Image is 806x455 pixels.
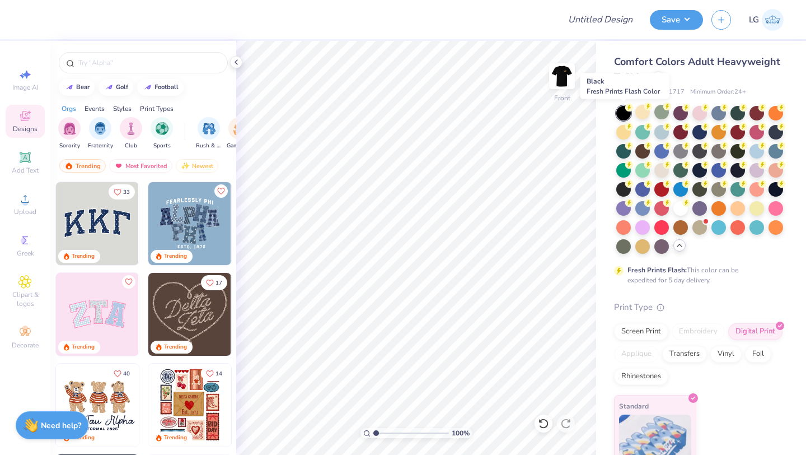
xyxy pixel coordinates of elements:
[745,346,771,363] div: Foil
[113,104,132,114] div: Styles
[710,346,742,363] div: Vinyl
[64,162,73,170] img: trending.gif
[196,117,222,150] button: filter button
[231,273,313,356] img: ead2b24a-117b-4488-9b34-c08fd5176a7b
[176,159,218,173] div: Newest
[215,371,222,377] span: 14
[650,10,703,30] button: Save
[12,166,39,175] span: Add Text
[56,364,139,447] img: a3be6b59-b000-4a72-aad0-0c575b892a6b
[116,84,128,90] div: golf
[138,364,221,447] img: d12c9beb-9502-45c7-ae94-40b97fdd6040
[148,273,231,356] img: 12710c6a-dcc0-49ce-8688-7fe8d5f96fe2
[551,65,573,87] img: Front
[105,84,114,91] img: trend_line.gif
[14,207,36,216] span: Upload
[627,265,765,285] div: This color can be expedited for 5 day delivery.
[214,184,228,198] button: Like
[227,117,252,150] div: filter for Game Day
[196,142,222,150] span: Rush & Bid
[728,323,782,340] div: Digital Print
[137,79,184,96] button: football
[123,189,130,195] span: 33
[63,122,76,135] img: Sorority Image
[59,142,80,150] span: Sorority
[181,162,190,170] img: Newest.gif
[12,83,39,92] span: Image AI
[58,117,81,150] button: filter button
[614,346,659,363] div: Applique
[231,182,313,265] img: a3f22b06-4ee5-423c-930f-667ff9442f68
[587,87,660,96] span: Fresh Prints Flash Color
[72,343,95,351] div: Trending
[140,104,174,114] div: Print Types
[148,182,231,265] img: 5a4b4175-9e88-49c8-8a23-26d96782ddc6
[56,182,139,265] img: 3b9aba4f-e317-4aa7-a679-c95a879539bd
[580,73,669,99] div: Black
[72,252,95,261] div: Trending
[151,117,173,150] button: filter button
[94,122,106,135] img: Fraternity Image
[65,84,74,91] img: trend_line.gif
[749,13,759,26] span: LG
[17,249,34,258] span: Greek
[164,343,187,351] div: Trending
[85,104,105,114] div: Events
[661,87,685,97] span: # C1717
[56,273,139,356] img: 9980f5e8-e6a1-4b4a-8839-2b0e9349023c
[164,252,187,261] div: Trending
[749,9,784,31] a: LG
[58,117,81,150] div: filter for Sorority
[138,182,221,265] img: edfb13fc-0e43-44eb-bea2-bf7fc0dd67f9
[554,93,570,103] div: Front
[59,79,95,96] button: bear
[88,117,113,150] div: filter for Fraternity
[41,420,81,431] strong: Need help?
[452,428,470,438] span: 100 %
[614,55,780,83] span: Comfort Colors Adult Heavyweight T-Shirt
[109,159,172,173] div: Most Favorited
[203,122,215,135] img: Rush & Bid Image
[627,266,687,275] strong: Fresh Prints Flash:
[233,122,246,135] img: Game Day Image
[151,117,173,150] div: filter for Sports
[12,341,39,350] span: Decorate
[123,371,130,377] span: 40
[619,400,649,412] span: Standard
[138,273,221,356] img: 5ee11766-d822-42f5-ad4e-763472bf8dcf
[690,87,746,97] span: Minimum Order: 24 +
[614,301,784,314] div: Print Type
[672,323,725,340] div: Embroidery
[120,117,142,150] div: filter for Club
[215,280,222,286] span: 17
[109,366,135,381] button: Like
[662,346,707,363] div: Transfers
[227,142,252,150] span: Game Day
[614,323,668,340] div: Screen Print
[6,290,45,308] span: Clipart & logos
[156,122,168,135] img: Sports Image
[88,117,113,150] button: filter button
[59,159,106,173] div: Trending
[62,104,76,114] div: Orgs
[227,117,252,150] button: filter button
[109,184,135,199] button: Like
[77,57,221,68] input: Try "Alpha"
[114,162,123,170] img: most_fav.gif
[164,434,187,442] div: Trending
[762,9,784,31] img: Lijo George
[88,142,113,150] span: Fraternity
[120,117,142,150] button: filter button
[125,142,137,150] span: Club
[125,122,137,135] img: Club Image
[153,142,171,150] span: Sports
[201,275,227,290] button: Like
[231,364,313,447] img: b0e5e834-c177-467b-9309-b33acdc40f03
[122,275,135,289] button: Like
[196,117,222,150] div: filter for Rush & Bid
[76,84,90,90] div: bear
[13,124,38,133] span: Designs
[99,79,133,96] button: golf
[154,84,179,90] div: football
[614,368,668,385] div: Rhinestones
